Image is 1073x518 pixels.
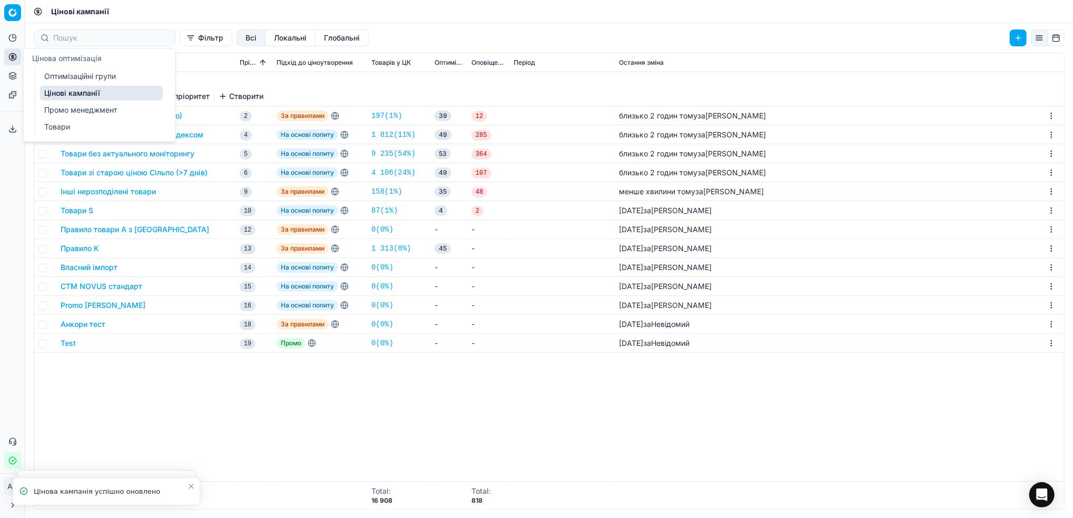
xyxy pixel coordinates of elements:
button: all [237,29,265,46]
span: За правилами [277,319,329,330]
span: Оптимізаційні групи [435,58,463,67]
div: за [PERSON_NAME] [619,281,712,292]
span: AK [5,479,21,494]
div: за [PERSON_NAME] [619,243,712,254]
span: [DATE] [619,282,643,291]
span: 14 [240,263,255,273]
span: 48 [471,187,487,197]
span: 15 [240,282,255,292]
nav: breadcrumb [51,6,109,17]
button: Анкори тест [61,319,105,330]
div: за [PERSON_NAME] [619,129,766,140]
div: Цінова кампанія успішно оновлено [34,486,187,497]
a: 0(0%) [371,300,393,311]
button: Товари зі старою ціною Сільпо (>7 днів) [61,167,208,178]
span: близько 2 годин тому [619,168,697,177]
td: - [467,334,509,353]
span: [DATE] [619,206,643,215]
button: Promo [PERSON_NAME] [61,300,145,311]
div: за [PERSON_NAME] [619,111,766,121]
td: - [430,277,467,296]
button: СТМ NOVUS стандарт [61,281,142,292]
span: 45 [435,243,451,254]
div: за [PERSON_NAME] [619,186,764,197]
td: - [467,239,509,258]
td: - [430,220,467,239]
a: 0(0%) [371,224,393,235]
a: 9 235(54%) [371,148,416,159]
button: Інші нерозподілені товари [61,186,156,197]
span: На основі попиту [277,262,338,273]
span: Остання зміна [619,58,664,67]
span: 39 [435,111,451,121]
span: 107 [471,168,491,178]
a: 1 313(8%) [371,243,411,254]
span: Цінова оптимізація [32,54,102,63]
span: 5 [240,149,252,160]
a: Промо менеджмент [40,103,163,117]
span: 35 [435,186,451,197]
a: 87(1%) [371,205,398,216]
span: Товарів у ЦК [371,58,411,67]
button: Фільтр [180,29,232,46]
td: - [467,258,509,277]
button: Close toast [185,480,198,493]
a: 0(0%) [371,319,393,330]
span: Промо [277,338,306,348]
td: - [467,277,509,296]
div: за [PERSON_NAME] [619,148,766,159]
span: 49 [435,129,451,140]
a: 4 106(24%) [371,167,416,178]
div: 818 [471,496,491,505]
span: 4 [435,205,447,216]
span: На основі попиту [277,281,338,292]
a: Оптимізаційні групи [40,69,163,84]
a: 0(0%) [371,338,393,348]
a: 1 812(11%) [371,129,416,140]
span: 49 [435,167,451,178]
a: 0(0%) [371,262,393,273]
td: - [430,258,467,277]
span: На основі попиту [277,300,338,311]
span: За правилами [277,111,329,121]
span: 18 [240,320,255,330]
span: 2 [471,206,484,216]
span: 2 [240,111,252,122]
td: - [430,334,467,353]
button: Sorted by Пріоритет ascending [258,57,268,68]
span: На основі попиту [277,167,338,178]
td: - [467,220,509,239]
span: [DATE] [619,338,643,347]
button: local [265,29,316,46]
span: Цінові кампанії [51,6,109,17]
button: Товари без актуального моніторингу [61,148,194,159]
span: [DATE] [619,244,643,253]
span: [DATE] [619,263,643,272]
span: [DATE] [619,320,643,328]
div: за [PERSON_NAME] [619,224,712,235]
td: - [467,296,509,315]
span: 4 [240,130,252,141]
span: На основі попиту [277,148,338,159]
span: 285 [471,130,491,141]
a: Товари [40,119,163,134]
a: 197(1%) [371,111,402,121]
span: 53 [435,148,451,159]
button: Створити [219,91,263,102]
span: 13 [240,244,255,254]
div: 16 908 [371,496,392,505]
div: Total : [371,486,392,496]
button: Правило K [61,243,99,254]
div: за [PERSON_NAME] [619,300,712,311]
span: близько 2 годин тому [619,111,697,120]
button: global [316,29,369,46]
span: Період [514,58,535,67]
span: [DATE] [619,301,643,310]
div: Total : [471,486,491,496]
span: менше хвилини тому [619,187,695,196]
span: Підхід до ціноутворення [277,58,353,67]
span: 12 [471,111,487,122]
a: Цінові кампанії [40,86,163,101]
div: за [PERSON_NAME] [619,167,766,178]
span: 10 [240,206,255,216]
